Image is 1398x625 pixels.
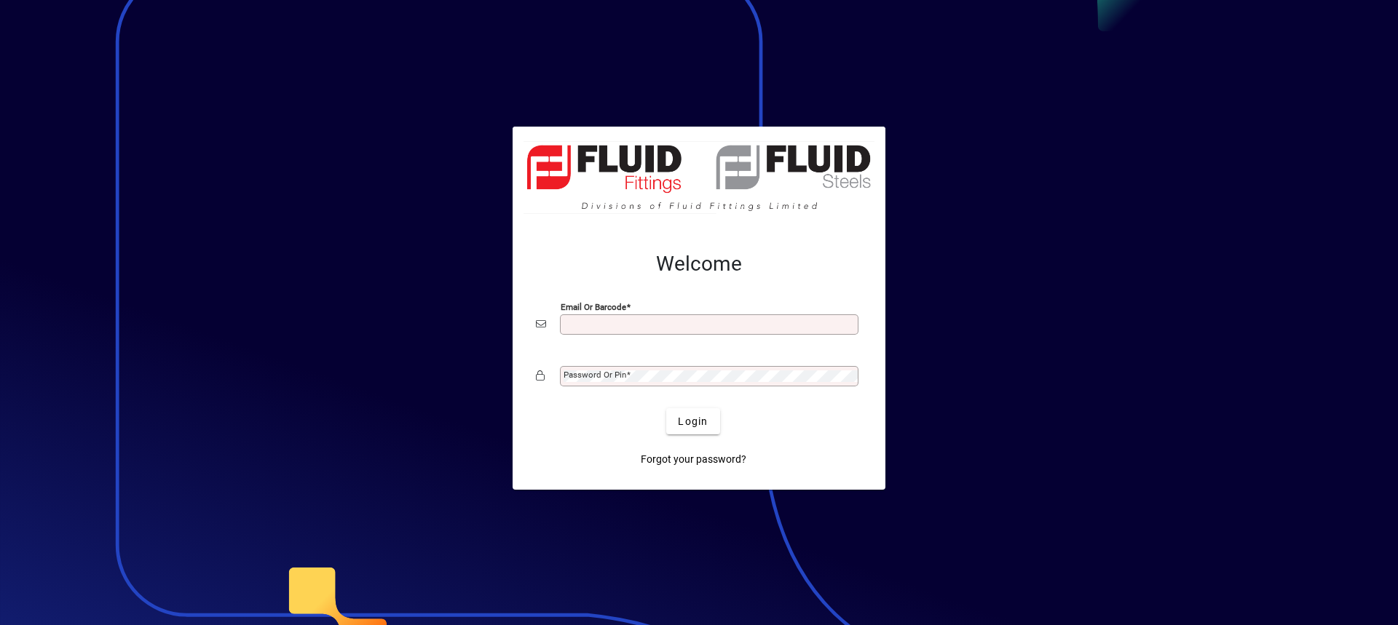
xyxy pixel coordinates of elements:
[564,370,626,380] mat-label: Password or Pin
[666,408,719,434] button: Login
[536,252,862,276] h2: Welcome
[635,446,752,472] a: Forgot your password?
[561,302,626,312] mat-label: Email or Barcode
[678,414,708,429] span: Login
[641,452,746,467] span: Forgot your password?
